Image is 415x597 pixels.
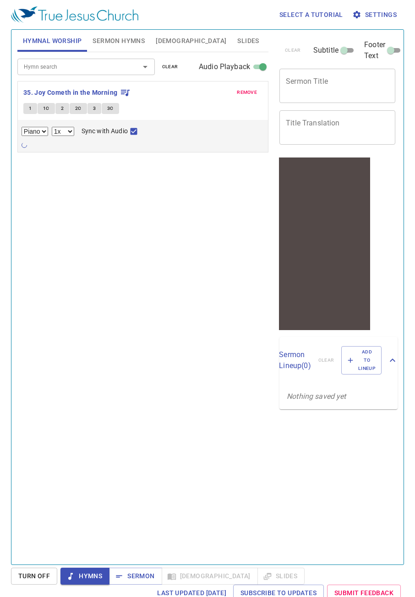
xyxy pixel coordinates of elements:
[231,87,262,98] button: remove
[287,392,346,401] i: Nothing saved yet
[354,9,397,21] span: Settings
[276,154,373,333] iframe: from-child
[60,568,109,585] button: Hymns
[237,35,259,47] span: Slides
[18,570,50,582] span: Turn Off
[102,103,119,114] button: 3C
[93,104,96,113] span: 3
[279,9,343,21] span: Select a tutorial
[11,6,138,23] img: True Jesus Church
[199,61,250,72] span: Audio Playback
[116,570,154,582] span: Sermon
[75,104,82,113] span: 2C
[23,87,118,98] b: 35. Joy Cometh in the Morning
[107,104,114,113] span: 3C
[68,570,102,582] span: Hymns
[279,337,398,384] div: Sermon Lineup(0)clearAdd to Lineup
[276,6,347,23] button: Select a tutorial
[156,35,226,47] span: [DEMOGRAPHIC_DATA]
[55,103,69,114] button: 2
[350,6,400,23] button: Settings
[109,568,162,585] button: Sermon
[347,348,376,373] span: Add to Lineup
[29,104,32,113] span: 1
[93,35,145,47] span: Sermon Hymns
[23,103,37,114] button: 1
[279,349,311,371] p: Sermon Lineup ( 0 )
[157,61,184,72] button: clear
[23,87,131,98] button: 35. Joy Cometh in the Morning
[22,127,48,136] select: Select Track
[341,346,382,375] button: Add to Lineup
[87,103,101,114] button: 3
[237,88,257,97] span: remove
[52,127,74,136] select: Playback Rate
[364,39,385,61] span: Footer Text
[23,35,82,47] span: Hymnal Worship
[43,104,49,113] span: 1C
[61,104,64,113] span: 2
[70,103,87,114] button: 2C
[313,45,339,56] span: Subtitle
[82,126,128,136] span: Sync with Audio
[139,60,152,73] button: Open
[11,568,57,585] button: Turn Off
[162,63,178,71] span: clear
[38,103,55,114] button: 1C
